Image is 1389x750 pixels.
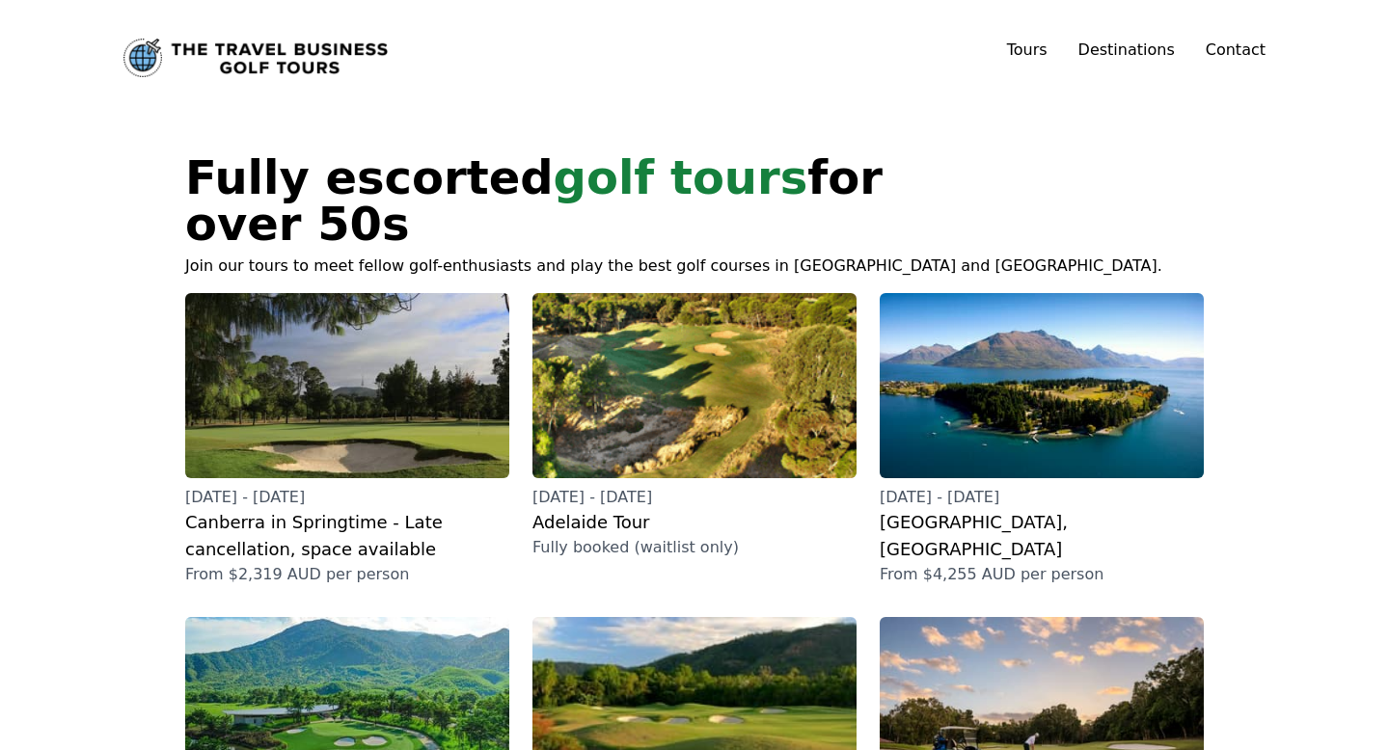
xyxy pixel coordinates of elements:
a: Link to home page [123,39,388,77]
img: The Travel Business Golf Tours logo [123,39,388,77]
h2: Adelaide Tour [532,509,857,536]
a: [DATE] - [DATE]Canberra in Springtime - Late cancellation, space availableFrom $2,319 AUD per person [185,293,509,586]
a: Contact [1206,39,1266,62]
a: Destinations [1078,40,1175,59]
a: Tours [1007,40,1048,59]
h1: Fully escorted for over 50s [185,154,1049,247]
p: [DATE] - [DATE] [532,486,857,509]
h2: [GEOGRAPHIC_DATA], [GEOGRAPHIC_DATA] [880,509,1204,563]
h2: Canberra in Springtime - Late cancellation, space available [185,509,509,563]
p: From $2,319 AUD per person [185,563,509,586]
p: Join our tours to meet fellow golf-enthusiasts and play the best golf courses in [GEOGRAPHIC_DATA... [185,254,1204,278]
a: [DATE] - [DATE][GEOGRAPHIC_DATA], [GEOGRAPHIC_DATA]From $4,255 AUD per person [880,293,1204,586]
span: golf tours [554,150,808,204]
a: [DATE] - [DATE]Adelaide TourFully booked (waitlist only) [532,293,857,559]
p: [DATE] - [DATE] [185,486,509,509]
p: From $4,255 AUD per person [880,563,1204,586]
p: Fully booked (waitlist only) [532,536,857,559]
p: [DATE] - [DATE] [880,486,1204,509]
